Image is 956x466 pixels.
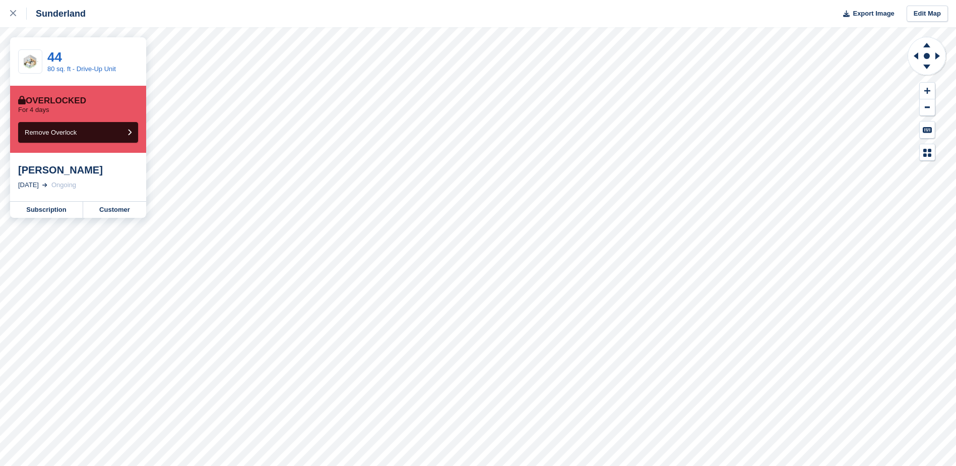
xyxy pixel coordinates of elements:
[18,106,49,114] p: For 4 days
[837,6,895,22] button: Export Image
[920,83,935,99] button: Zoom In
[920,122,935,138] button: Keyboard Shortcuts
[47,65,116,73] a: 80 sq. ft - Drive-Up Unit
[27,8,86,20] div: Sunderland
[18,96,86,106] div: Overlocked
[51,180,76,190] div: Ongoing
[19,53,42,70] img: SCA-80sqft.jpg
[907,6,948,22] a: Edit Map
[25,129,77,136] span: Remove Overlock
[853,9,894,19] span: Export Image
[83,202,146,218] a: Customer
[18,180,39,190] div: [DATE]
[10,202,83,218] a: Subscription
[920,99,935,116] button: Zoom Out
[920,144,935,161] button: Map Legend
[18,122,138,143] button: Remove Overlock
[47,49,62,65] a: 44
[42,183,47,187] img: arrow-right-light-icn-cde0832a797a2874e46488d9cf13f60e5c3a73dbe684e267c42b8395dfbc2abf.svg
[18,164,138,176] div: [PERSON_NAME]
